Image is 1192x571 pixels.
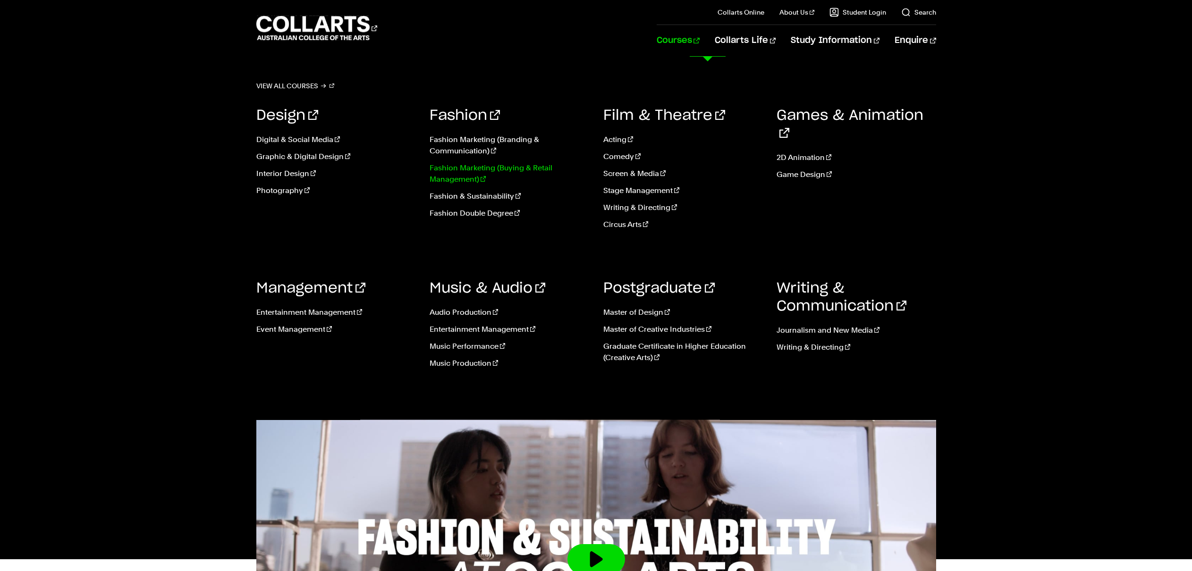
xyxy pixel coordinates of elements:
[779,8,814,17] a: About Us
[777,169,936,180] a: Game Design
[603,109,725,123] a: Film & Theatre
[430,109,500,123] a: Fashion
[715,25,776,56] a: Collarts Life
[603,324,763,335] a: Master of Creative Industries
[603,219,763,230] a: Circus Arts
[603,168,763,179] a: Screen & Media
[430,307,589,318] a: Audio Production
[256,15,377,42] div: Go to homepage
[829,8,886,17] a: Student Login
[777,152,936,163] a: 2D Animation
[430,324,589,335] a: Entertainment Management
[430,208,589,219] a: Fashion Double Degree
[895,25,936,56] a: Enquire
[256,151,416,162] a: Graphic & Digital Design
[603,134,763,145] a: Acting
[256,109,318,123] a: Design
[256,185,416,196] a: Photography
[603,202,763,213] a: Writing & Directing
[603,281,715,295] a: Postgraduate
[430,358,589,369] a: Music Production
[256,79,335,92] a: View all courses
[256,168,416,179] a: Interior Design
[430,191,589,202] a: Fashion & Sustainability
[256,324,416,335] a: Event Management
[430,341,589,352] a: Music Performance
[901,8,936,17] a: Search
[430,162,589,185] a: Fashion Marketing (Buying & Retail Management)
[791,25,879,56] a: Study Information
[777,109,923,141] a: Games & Animation
[777,325,936,336] a: Journalism and New Media
[256,307,416,318] a: Entertainment Management
[256,281,365,295] a: Management
[603,185,763,196] a: Stage Management
[603,341,763,363] a: Graduate Certificate in Higher Education (Creative Arts)
[777,342,936,353] a: Writing & Directing
[718,8,764,17] a: Collarts Online
[430,134,589,157] a: Fashion Marketing (Branding & Communication)
[256,134,416,145] a: Digital & Social Media
[430,281,545,295] a: Music & Audio
[777,281,906,313] a: Writing & Communication
[603,307,763,318] a: Master of Design
[603,151,763,162] a: Comedy
[657,25,700,56] a: Courses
